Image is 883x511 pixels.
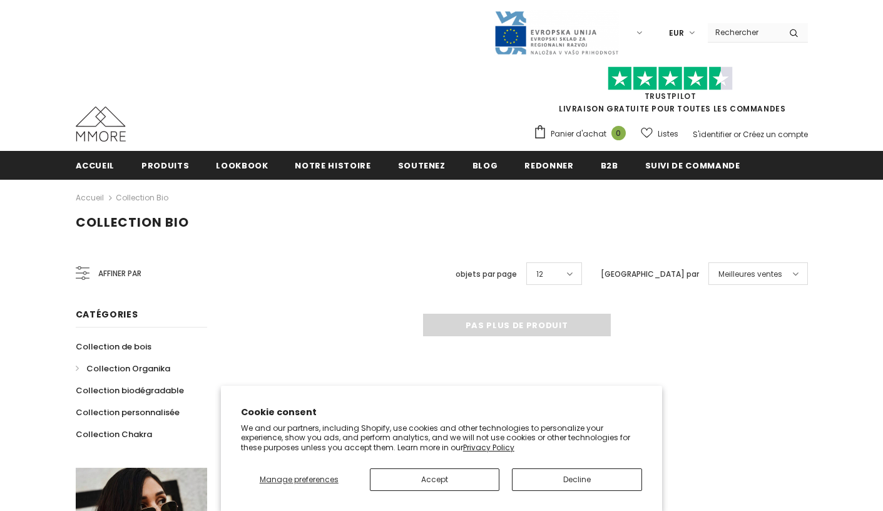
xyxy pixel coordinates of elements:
span: 0 [611,126,626,140]
a: Suivi de commande [645,151,740,179]
span: Redonner [524,160,573,172]
span: Listes [658,128,678,140]
span: Lookbook [216,160,268,172]
img: Faites confiance aux étoiles pilotes [608,66,733,91]
label: [GEOGRAPHIC_DATA] par [601,268,699,281]
span: Collection Organika [86,363,170,374]
a: Redonner [524,151,573,179]
span: 12 [536,268,543,281]
span: Blog [472,160,498,172]
span: LIVRAISON GRATUITE POUR TOUTES LES COMMANDES [533,72,808,114]
span: Accueil [76,160,115,172]
span: Collection personnalisée [76,406,180,418]
a: Privacy Policy [463,442,514,453]
span: Panier d'achat [551,128,606,140]
a: Lookbook [216,151,268,179]
a: S'identifier [693,129,732,140]
span: Collection Bio [76,214,189,231]
span: Meilleures ventes [718,268,782,281]
input: Search Site [708,23,780,41]
span: B2B [601,160,618,172]
span: Notre histoire [295,160,370,172]
a: Collection Bio [116,192,168,203]
span: Manage preferences [260,474,339,485]
a: Blog [472,151,498,179]
span: or [733,129,741,140]
a: Collection Organika [76,358,170,379]
img: Cas MMORE [76,106,126,142]
button: Accept [370,468,500,491]
a: Javni Razpis [494,27,619,38]
a: soutenez [398,151,446,179]
a: TrustPilot [645,91,697,101]
img: Javni Razpis [494,10,619,56]
a: Notre histoire [295,151,370,179]
a: Panier d'achat 0 [533,125,632,143]
a: Créez un compte [743,129,808,140]
span: Produits [141,160,189,172]
span: Affiner par [98,267,141,281]
a: Collection de bois [76,336,151,358]
button: Manage preferences [241,468,357,491]
a: Accueil [76,151,115,179]
span: soutenez [398,160,446,172]
label: objets par page [456,268,517,281]
a: Listes [641,123,678,145]
a: Collection Chakra [76,423,152,445]
a: Accueil [76,190,104,205]
p: We and our partners, including Shopify, use cookies and other technologies to personalize your ex... [241,423,643,453]
a: Collection biodégradable [76,379,184,401]
button: Decline [512,468,642,491]
a: Collection personnalisée [76,401,180,423]
h2: Cookie consent [241,406,643,419]
span: Suivi de commande [645,160,740,172]
span: Collection de bois [76,341,151,353]
span: Catégories [76,308,138,321]
span: EUR [669,27,684,39]
span: Collection biodégradable [76,385,184,396]
a: B2B [601,151,618,179]
span: Collection Chakra [76,428,152,440]
a: Produits [141,151,189,179]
